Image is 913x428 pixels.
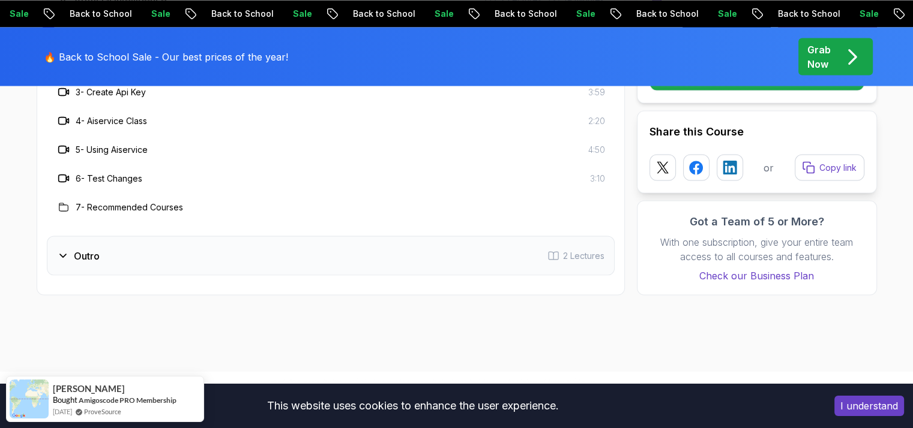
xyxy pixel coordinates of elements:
[302,8,384,20] p: Back to School
[795,154,864,180] button: Copy link
[525,8,564,20] p: Sale
[590,172,605,184] span: 3:10
[76,201,183,213] h3: 7 - Recommended Courses
[834,396,904,416] button: Accept cookies
[76,86,146,98] h3: 3 - Create Api Key
[74,248,100,263] h3: Outro
[809,8,847,20] p: Sale
[649,213,864,230] h3: Got a Team of 5 or More?
[807,42,831,71] p: Grab Now
[563,249,604,261] span: 2 Lectures
[53,384,125,394] span: [PERSON_NAME]
[588,114,605,126] span: 2:20
[588,86,605,98] span: 3:59
[444,8,525,20] p: Back to School
[76,172,142,184] h3: 6 - Test Changes
[44,49,288,64] p: 🔥 Back to School Sale - Our best prices of the year!
[667,8,705,20] p: Sale
[84,406,121,417] a: ProveSource
[588,143,605,155] span: 4:50
[764,160,774,174] p: or
[160,8,242,20] p: Back to School
[100,8,139,20] p: Sale
[53,395,77,405] span: Bought
[10,379,49,418] img: provesource social proof notification image
[53,406,72,417] span: [DATE]
[79,396,176,405] a: Amigoscode PRO Membership
[649,123,864,140] h2: Share this Course
[76,143,148,155] h3: 5 - Using Aiservice
[9,393,816,419] div: This website uses cookies to enhance the user experience.
[76,114,147,126] h3: 4 - Aiservice Class
[19,8,100,20] p: Back to School
[649,268,864,282] a: Check our Business Plan
[47,236,615,275] button: Outro2 Lectures
[585,8,667,20] p: Back to School
[819,161,857,173] p: Copy link
[384,8,422,20] p: Sale
[649,234,864,263] p: With one subscription, give your entire team access to all courses and features.
[727,8,809,20] p: Back to School
[242,8,280,20] p: Sale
